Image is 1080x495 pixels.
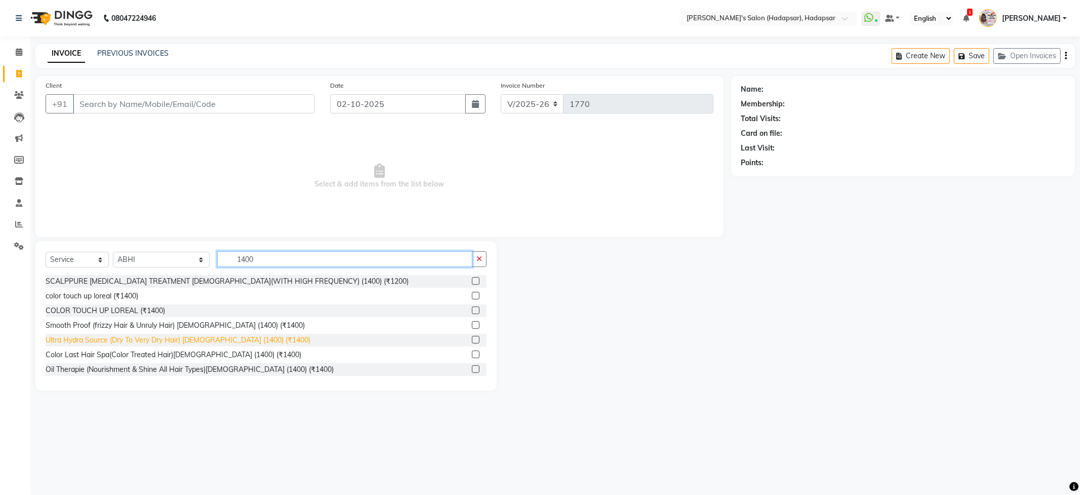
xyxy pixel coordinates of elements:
[46,126,713,227] span: Select & add items from the list below
[501,81,545,90] label: Invoice Number
[97,49,169,58] a: PREVIOUS INVOICES
[46,320,305,331] div: Smooth Proof (frizzy Hair & Unruly Hair) [DEMOGRAPHIC_DATA] (1400) (₹1400)
[330,81,344,90] label: Date
[46,291,138,301] div: color touch up loreal (₹1400)
[48,45,85,63] a: INVOICE
[46,276,409,287] div: SCALPPURE [MEDICAL_DATA] TREATMENT [DEMOGRAPHIC_DATA](WITH HIGH FREQUENCY) (1400) (₹1200)
[741,99,785,109] div: Membership:
[741,158,764,168] div: Points:
[73,94,315,113] input: Search by Name/Mobile/Email/Code
[46,350,301,360] div: Color Last Hair Spa(Color Treated Hair)[DEMOGRAPHIC_DATA] (1400) (₹1400)
[26,4,95,32] img: logo
[967,9,973,16] span: 1
[993,48,1061,64] button: Open Invoices
[46,335,310,346] div: Ultra Hydra Source (Dry To Very Dry Hair) [DEMOGRAPHIC_DATA] (1400) (₹1400)
[892,48,950,64] button: Create New
[111,4,156,32] b: 08047224946
[46,81,62,90] label: Client
[954,48,989,64] button: Save
[46,306,165,316] div: COLOR TOUCH UP LOREAL (₹1400)
[963,14,969,23] a: 1
[46,364,334,375] div: Oil Therapie (Nourishment & Shine All Hair Types)[DEMOGRAPHIC_DATA] (1400) (₹1400)
[741,143,775,154] div: Last Visit:
[46,94,74,113] button: +91
[217,251,472,267] input: Search or Scan
[979,9,997,27] img: PAVAN
[1002,13,1061,24] span: [PERSON_NAME]
[741,84,764,95] div: Name:
[741,128,783,139] div: Card on file:
[741,113,781,124] div: Total Visits:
